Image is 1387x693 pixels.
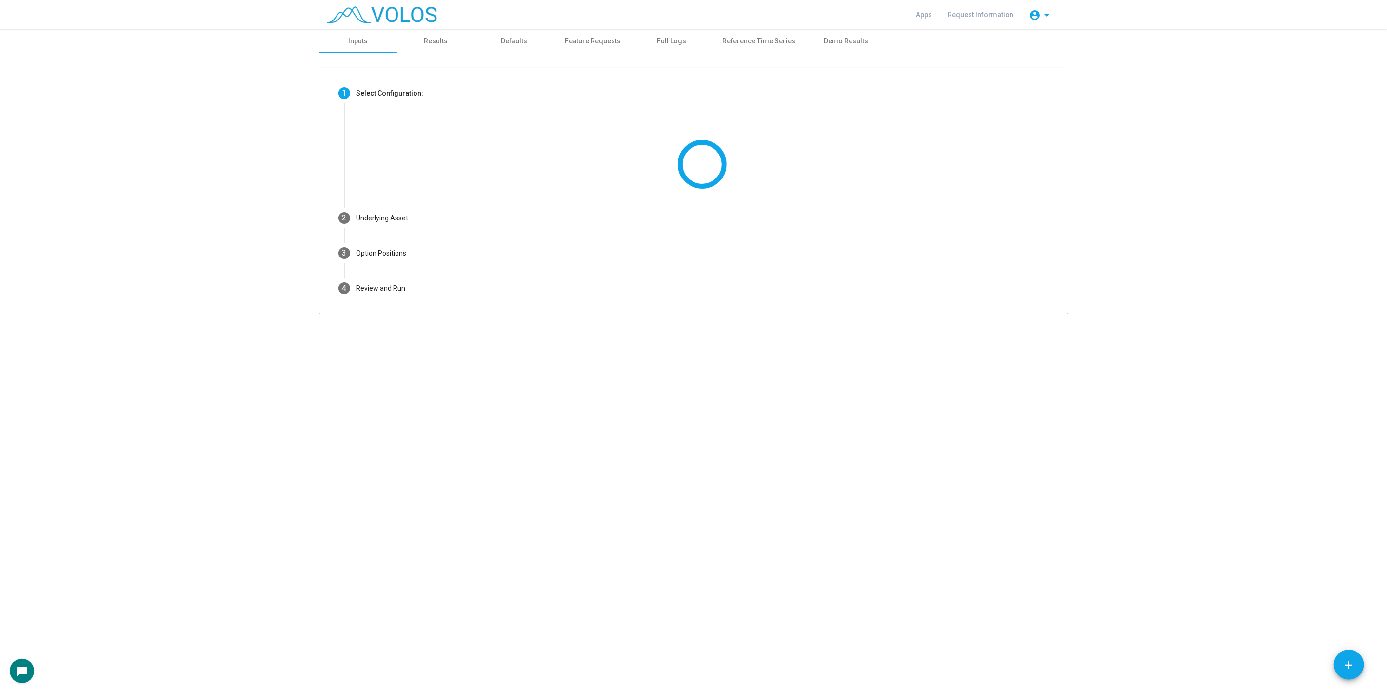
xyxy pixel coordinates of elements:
[342,248,347,257] span: 3
[356,283,405,294] div: Review and Run
[348,36,368,46] div: Inputs
[342,88,347,98] span: 1
[424,36,448,46] div: Results
[722,36,795,46] div: Reference Time Series
[1343,659,1355,672] mat-icon: add
[356,248,406,258] div: Option Positions
[1029,9,1041,21] mat-icon: account_circle
[565,36,621,46] div: Feature Requests
[916,11,932,19] span: Apps
[356,88,423,99] div: Select Configuration:
[342,213,347,222] span: 2
[948,11,1013,19] span: Request Information
[342,283,347,293] span: 4
[824,36,869,46] div: Demo Results
[908,6,940,23] a: Apps
[940,6,1021,23] a: Request Information
[16,666,28,677] mat-icon: chat_bubble
[356,213,408,223] div: Underlying Asset
[657,36,686,46] div: Full Logs
[1334,650,1364,680] button: Add icon
[1041,9,1052,21] mat-icon: arrow_drop_down
[501,36,527,46] div: Defaults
